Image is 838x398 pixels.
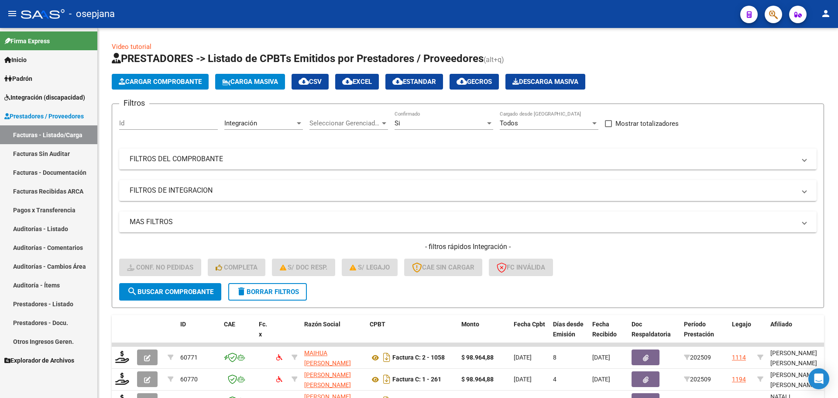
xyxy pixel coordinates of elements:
strong: $ 98.964,88 [461,376,494,383]
span: Firma Express [4,36,50,46]
button: Gecros [450,74,499,90]
datatable-header-cell: ID [177,315,220,353]
button: Buscar Comprobante [119,283,221,301]
span: Borrar Filtros [236,288,299,296]
span: [DATE] [514,354,532,361]
button: Carga Masiva [215,74,285,90]
div: 27433026727 [304,370,363,388]
mat-panel-title: MAS FILTROS [130,217,796,227]
span: [PERSON_NAME] [PERSON_NAME] [304,371,351,388]
mat-icon: search [127,286,137,297]
strong: $ 98.964,88 [461,354,494,361]
datatable-header-cell: Días desde Emisión [550,315,589,353]
span: EXCEL [342,78,372,86]
span: Completa [216,263,258,271]
datatable-header-cell: Monto [458,315,510,353]
span: Período Prestación [684,321,714,338]
button: S/ Doc Resp. [272,259,336,276]
button: EXCEL [335,74,379,90]
span: Conf. no pedidas [127,263,193,271]
i: Descargar documento [381,350,392,364]
h3: Filtros [119,97,149,109]
span: Seleccionar Gerenciador [309,119,380,127]
span: Fc. x [259,321,267,338]
datatable-header-cell: Razón Social [301,315,366,353]
span: 202509 [684,376,711,383]
span: Padrón [4,74,32,83]
span: Cargar Comprobante [119,78,202,86]
button: CAE SIN CARGAR [404,259,482,276]
span: - osepjana [69,4,115,24]
span: CAE [224,321,235,328]
datatable-header-cell: Fc. x [255,315,273,353]
mat-icon: cloud_download [457,76,467,87]
span: Prestadores / Proveedores [4,111,84,121]
a: Video tutorial [112,43,151,51]
datatable-header-cell: Legajo [728,315,754,353]
span: 202509 [684,354,711,361]
span: FC Inválida [497,263,545,271]
mat-icon: cloud_download [342,76,353,87]
mat-expansion-panel-header: FILTROS DE INTEGRACION [119,180,817,201]
div: 1114 [732,353,746,363]
span: Razón Social [304,321,340,328]
mat-icon: menu [7,8,17,19]
datatable-header-cell: Período Prestación [680,315,728,353]
span: [DATE] [592,376,610,383]
mat-icon: cloud_download [392,76,403,87]
datatable-header-cell: Fecha Recibido [589,315,628,353]
span: Fecha Cpbt [514,321,545,328]
span: Fecha Recibido [592,321,617,338]
span: Buscar Comprobante [127,288,213,296]
button: Conf. no pedidas [119,259,201,276]
app-download-masive: Descarga masiva de comprobantes (adjuntos) [505,74,585,90]
span: Afiliado [770,321,792,328]
span: 60771 [180,354,198,361]
div: 1194 [732,374,746,384]
mat-icon: person [821,8,831,19]
mat-panel-title: FILTROS DE INTEGRACION [130,186,796,195]
span: ID [180,321,186,328]
strong: Factura C: 1 - 261 [392,376,441,383]
button: Estandar [385,74,443,90]
button: Borrar Filtros [228,283,307,301]
div: [PERSON_NAME] [PERSON_NAME] 20497468117 [770,348,833,378]
datatable-header-cell: Doc Respaldatoria [628,315,680,353]
mat-icon: delete [236,286,247,297]
div: Open Intercom Messenger [808,368,829,389]
span: Mostrar totalizadores [615,118,679,129]
span: 60770 [180,376,198,383]
span: CPBT [370,321,385,328]
span: CSV [299,78,322,86]
span: Doc Respaldatoria [632,321,671,338]
button: Cargar Comprobante [112,74,209,90]
mat-icon: cloud_download [299,76,309,87]
h4: - filtros rápidos Integración - [119,242,817,252]
span: S/ legajo [350,263,390,271]
span: 8 [553,354,556,361]
mat-panel-title: FILTROS DEL COMPROBANTE [130,154,796,164]
span: Días desde Emisión [553,321,584,338]
button: S/ legajo [342,259,398,276]
datatable-header-cell: Fecha Cpbt [510,315,550,353]
button: Completa [208,259,265,276]
span: S/ Doc Resp. [280,263,328,271]
span: Integración (discapacidad) [4,93,85,102]
span: Legajo [732,321,751,328]
span: Explorador de Archivos [4,356,74,365]
datatable-header-cell: Afiliado [767,315,837,353]
mat-expansion-panel-header: MAS FILTROS [119,211,817,232]
mat-expansion-panel-header: FILTROS DEL COMPROBANTE [119,149,817,170]
span: Gecros [457,78,492,86]
span: Carga Masiva [222,78,278,86]
span: Estandar [392,78,436,86]
span: Integración [224,119,257,127]
span: Todos [500,119,518,127]
span: [DATE] [514,376,532,383]
datatable-header-cell: CAE [220,315,255,353]
span: [DATE] [592,354,610,361]
strong: Factura C: 2 - 1058 [392,354,445,361]
span: 4 [553,376,556,383]
span: MAIHUA [PERSON_NAME] [PERSON_NAME] [304,350,351,377]
span: Monto [461,321,479,328]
